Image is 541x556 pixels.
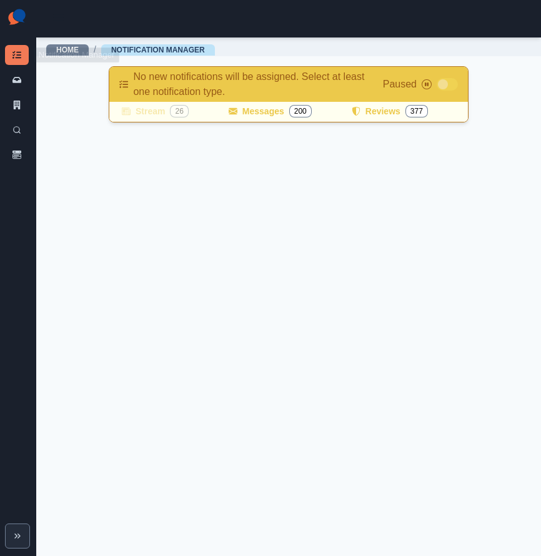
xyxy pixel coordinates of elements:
button: Reviews377 [344,102,435,122]
a: Home [56,46,79,54]
p: No new notifications will be assigned. Select at least one notification type. [133,69,372,99]
button: Open Menu [46,5,71,30]
button: Manual Post Assistant [5,145,29,165]
p: Paused [383,77,417,92]
span: 26 [170,105,188,117]
a: Search [5,120,29,140]
a: Notification Manager [5,45,29,65]
span: 200 [289,105,312,117]
button: Messages200 [221,102,319,122]
button: Stream26 [114,102,196,122]
a: By Client [5,95,29,115]
a: Notification Manager [111,46,205,54]
span: / [94,43,96,56]
nav: breadcrumb [46,43,215,56]
a: Notification Inbox [5,70,29,90]
span: 377 [405,105,428,117]
button: Expand [5,524,30,549]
